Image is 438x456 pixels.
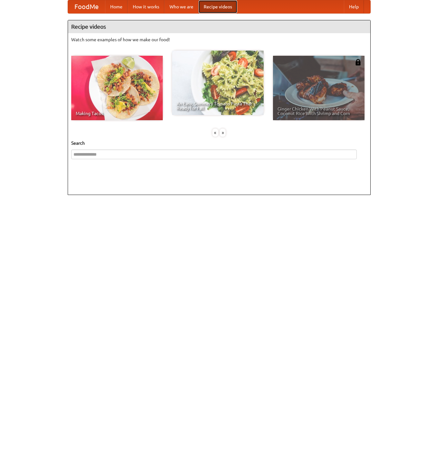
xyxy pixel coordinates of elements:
div: » [220,129,226,137]
p: Watch some examples of how we make our food! [71,36,367,43]
a: Who we are [164,0,199,13]
a: Help [344,0,364,13]
h5: Search [71,140,367,146]
h4: Recipe videos [68,20,370,33]
a: Home [105,0,128,13]
span: An Easy, Summery Tomato Pasta That's Ready for Fall [177,102,259,111]
a: An Easy, Summery Tomato Pasta That's Ready for Fall [172,51,264,115]
span: Making Tacos [76,111,158,116]
a: How it works [128,0,164,13]
div: « [212,129,218,137]
a: Making Tacos [71,56,163,120]
a: Recipe videos [199,0,237,13]
img: 483408.png [355,59,361,65]
a: FoodMe [68,0,105,13]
